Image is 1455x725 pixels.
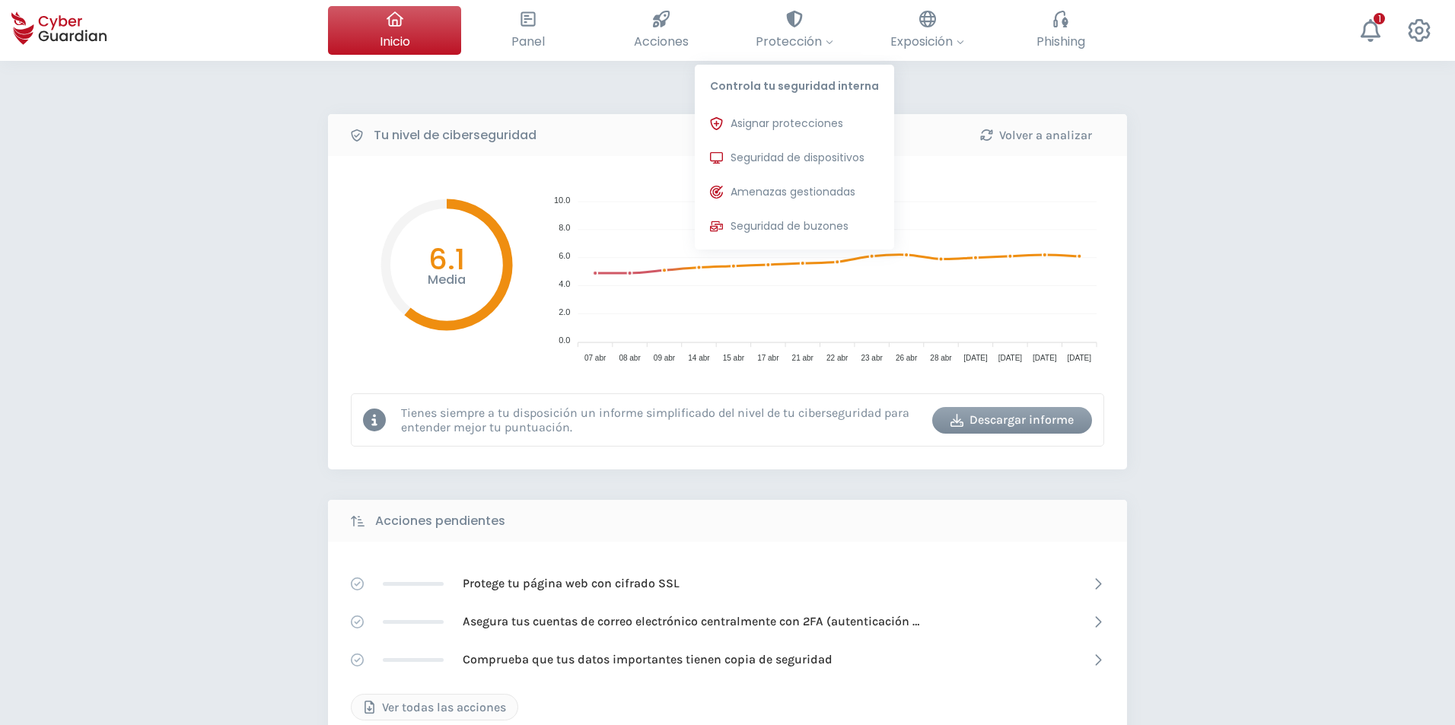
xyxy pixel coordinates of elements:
button: Volver a analizar [956,122,1116,148]
tspan: 15 abr [723,354,745,362]
span: Protección [756,32,833,51]
tspan: 4.0 [559,279,570,288]
tspan: 0.0 [559,335,570,345]
button: Seguridad de buzones [695,211,894,242]
tspan: 6.0 [559,251,570,260]
tspan: [DATE] [1068,354,1092,362]
span: Phishing [1036,32,1085,51]
tspan: 09 abr [654,354,676,362]
tspan: 21 abr [792,354,814,362]
button: Panel [461,6,594,55]
span: Seguridad de dispositivos [731,150,864,166]
tspan: [DATE] [998,354,1023,362]
button: Asignar protecciones [695,109,894,139]
div: Descargar informe [944,411,1081,429]
b: Acciones pendientes [375,512,505,530]
tspan: 28 abr [930,354,952,362]
p: Controla tu seguridad interna [695,65,894,101]
tspan: 07 abr [584,354,607,362]
span: Seguridad de buzones [731,218,848,234]
tspan: 22 abr [826,354,848,362]
div: Volver a analizar [967,126,1104,145]
button: Seguridad de dispositivos [695,143,894,173]
tspan: [DATE] [1033,354,1057,362]
tspan: 26 abr [896,354,918,362]
button: Exposición [861,6,994,55]
p: Protege tu página web con cifrado SSL [463,575,680,592]
tspan: 10.0 [554,196,570,205]
span: Panel [511,32,545,51]
span: Asignar protecciones [731,116,843,132]
span: Amenazas gestionadas [731,184,855,200]
button: Phishing [994,6,1127,55]
p: Asegura tus cuentas de correo electrónico centralmente con 2FA (autenticación [PERSON_NAME] factor) [463,613,919,630]
tspan: 17 abr [757,354,779,362]
p: Tienes siempre a tu disposición un informe simplificado del nivel de tu ciberseguridad para enten... [401,405,921,434]
button: Ver todas las acciones [351,694,518,720]
p: Comprueba que tus datos importantes tienen copia de seguridad [463,651,833,668]
b: Tu nivel de ciberseguridad [374,126,536,145]
span: Exposición [890,32,964,51]
tspan: 8.0 [559,223,570,232]
tspan: 23 abr [861,354,883,362]
button: Inicio [328,6,461,55]
tspan: 08 abr [619,354,641,362]
div: 1 [1374,13,1385,24]
span: Inicio [380,32,410,51]
button: Acciones [594,6,727,55]
tspan: [DATE] [963,354,988,362]
button: ProtecciónControla tu seguridad internaAsignar proteccionesSeguridad de dispositivosAmenazas gest... [727,6,861,55]
tspan: 2.0 [559,307,570,316]
span: Acciones [634,32,689,51]
button: Descargar informe [932,407,1092,434]
div: Ver todas las acciones [363,698,506,717]
tspan: 14 abr [688,354,710,362]
button: Amenazas gestionadas [695,177,894,208]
